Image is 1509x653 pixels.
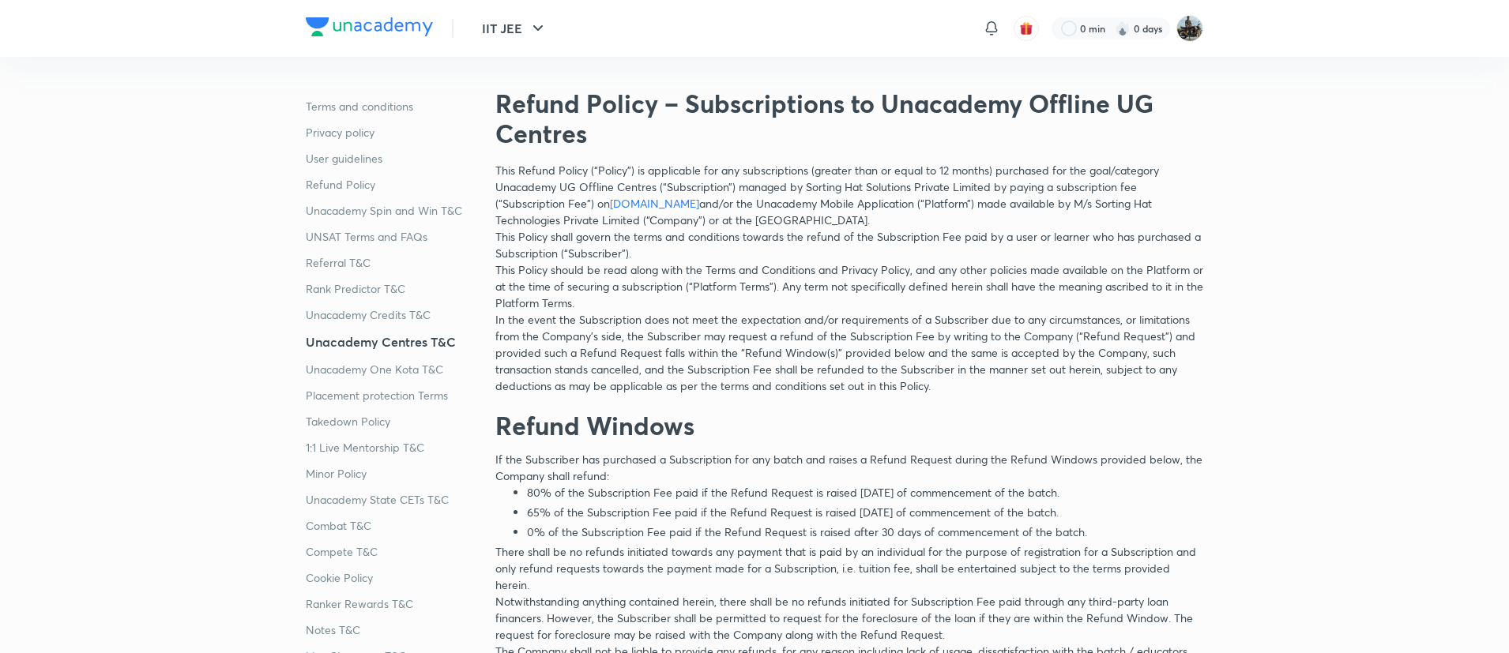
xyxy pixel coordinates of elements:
[495,228,1203,261] p: This Policy shall govern the terms and conditions towards the refund of the Subscription Fee paid...
[495,593,1203,643] p: Notwithstanding anything contained herein, there shall be no refunds initiated for Subscription F...
[306,17,433,40] a: Company Logo
[306,439,483,456] a: 1:1 Live Mentorship T&C
[306,176,483,193] a: Refund Policy
[306,332,483,351] a: Unacademy Centres T&C
[495,88,1203,149] h1: Refund Policy – Subscriptions to Unacademy Offline UG Centres
[1115,21,1131,36] img: streak
[527,504,1203,520] li: 65% of the Subscription Fee paid if the Refund Request is raised [DATE] of commencement of the ba...
[306,202,483,219] a: Unacademy Spin and Win T&C
[306,569,483,586] a: Cookie Policy
[306,98,483,114] a: Terms and conditions
[495,162,1203,228] p: This Refund Policy (“Policy”) is applicable for any subscriptions (greater than or equal to 12 mo...
[306,150,483,167] a: User guidelines
[1176,15,1203,42] img: Yathish V
[495,543,1203,593] p: There shall be no refunds initiated towards any payment that is paid by an individual for the pur...
[306,543,483,560] a: Compete T&C
[495,311,1203,394] p: In the event the Subscription does not meet the expectation and/or requirements of a Subscriber d...
[306,491,483,508] a: Unacademy State CETs T&C
[495,451,1203,484] p: If the Subscriber has purchased a Subscription for any batch and raises a Refund Request during t...
[306,280,483,297] a: Rank Predictor T&C
[1014,16,1039,41] button: avatar
[306,228,483,245] a: UNSAT Terms and FAQs
[1019,21,1033,36] img: avatar
[495,407,1203,445] h2: Refund Windows
[306,517,483,534] a: Combat T&C
[306,306,483,323] a: Unacademy Credits T&C
[495,261,1203,311] p: This Policy should be read along with the Terms and Conditions and Privacy Policy, and any other ...
[306,254,483,271] a: Referral T&C
[306,387,483,403] a: Placement protection Terms
[306,621,483,638] a: Notes T&C
[306,595,483,612] a: Ranker Rewards T&C
[306,465,483,482] a: Minor Policy
[306,17,433,36] img: Company Logo
[527,524,1203,540] li: 0% of the Subscription Fee paid if the Refund Request is raised after 30 days of commencement of ...
[527,484,1203,501] li: 80% of the Subscription Fee paid if the Refund Request is raised [DATE] of commencement of the ba...
[472,13,557,44] button: IIT JEE
[306,124,483,141] a: Privacy policy
[306,361,483,377] a: Unacademy One Kota T&C
[610,196,699,211] a: [DOMAIN_NAME]
[306,413,483,430] a: Takedown Policy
